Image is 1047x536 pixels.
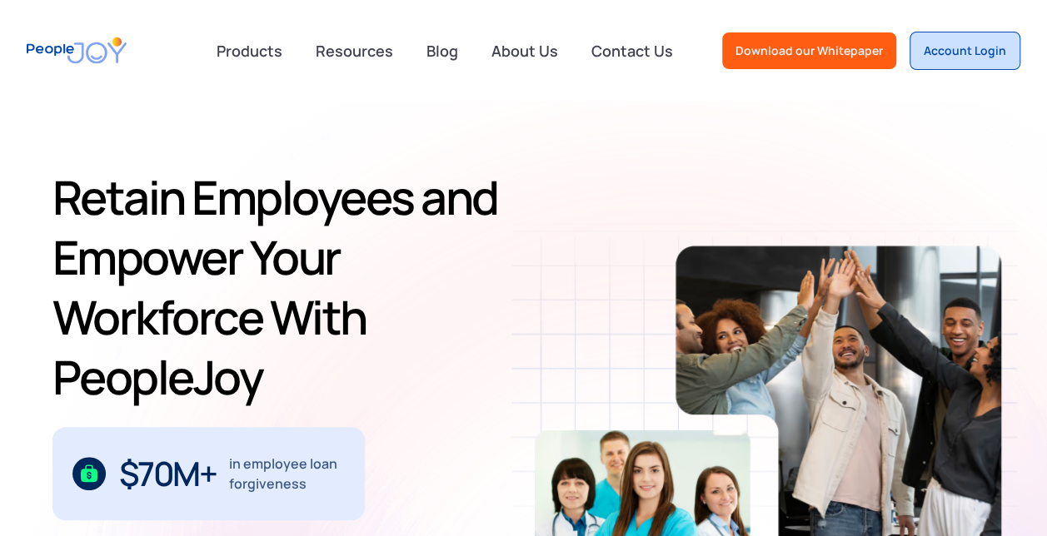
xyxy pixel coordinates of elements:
h1: Retain Employees and Empower Your Workforce With PeopleJoy [52,167,536,407]
a: Blog [416,32,468,69]
a: Resources [306,32,403,69]
a: Download our Whitepaper [722,32,896,69]
div: 1 / 3 [52,427,365,520]
a: About Us [481,32,568,69]
a: Contact Us [581,32,683,69]
div: Account Login [924,42,1006,59]
div: Products [207,34,292,67]
a: Account Login [910,32,1020,70]
a: home [27,27,127,74]
div: in employee loan forgiveness [229,454,345,494]
div: Download our Whitepaper [735,42,883,59]
div: $70M+ [119,460,217,487]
